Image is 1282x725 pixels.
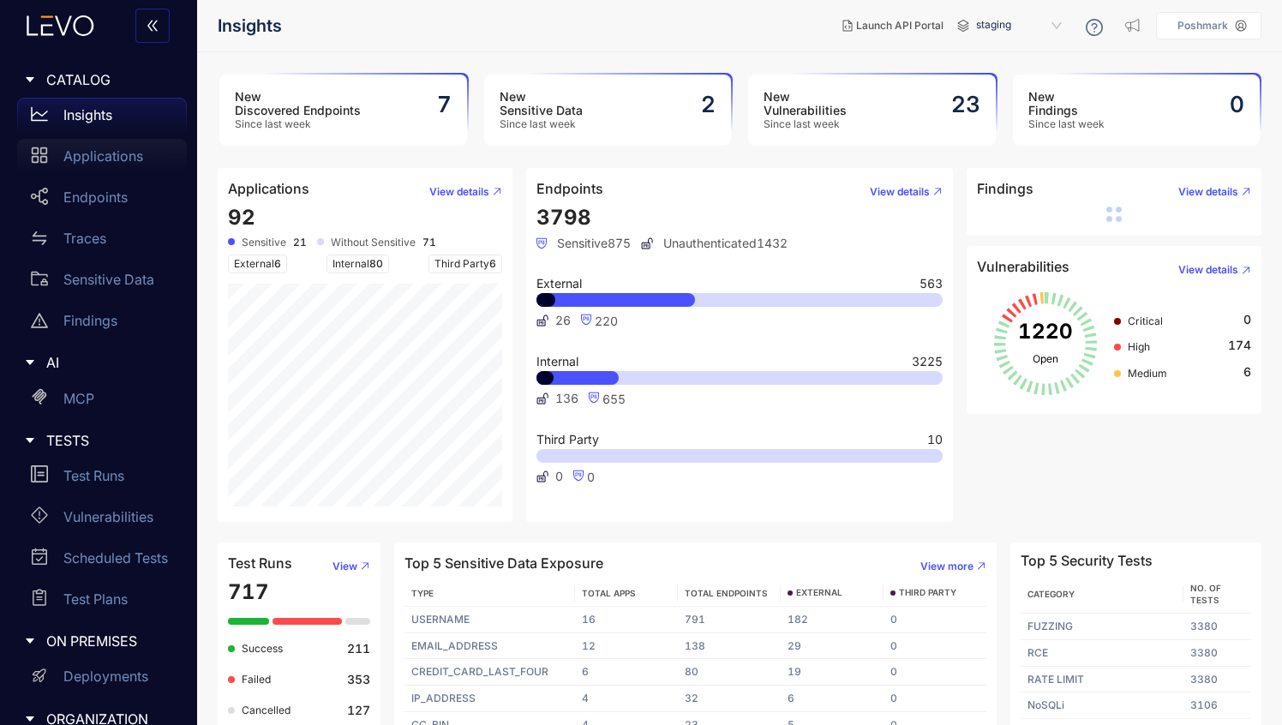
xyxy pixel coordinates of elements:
[781,633,884,660] td: 29
[575,607,678,633] td: 16
[536,237,631,250] span: Sensitive 875
[907,553,986,580] button: View more
[1028,118,1105,130] span: Since last week
[404,607,576,633] td: USERNAME
[1177,20,1228,32] p: Poshmark
[884,659,986,686] td: 0
[331,237,416,249] span: Without Sensitive
[319,553,370,580] button: View
[404,555,603,571] h4: Top 5 Sensitive Data Exposure
[416,178,502,206] button: View details
[242,642,283,655] span: Success
[10,422,187,458] div: TESTS
[63,391,94,406] p: MCP
[500,118,583,130] span: Since last week
[899,588,956,598] span: THIRD PARTY
[24,713,36,725] span: caret-right
[678,686,781,712] td: 32
[856,178,943,206] button: View details
[10,345,187,380] div: AI
[63,668,148,684] p: Deployments
[1178,186,1238,198] span: View details
[1165,178,1251,206] button: View details
[884,686,986,712] td: 0
[1021,640,1183,667] td: RCE
[582,588,636,598] span: TOTAL APPS
[63,272,154,287] p: Sensitive Data
[63,107,112,123] p: Insights
[976,12,1065,39] span: staging
[764,90,847,117] h3: New Vulnerabilities
[977,181,1033,196] h4: Findings
[63,468,124,483] p: Test Runs
[347,704,370,717] b: 127
[1128,340,1150,353] span: High
[1021,692,1183,719] td: NoSQLi
[870,186,930,198] span: View details
[63,550,168,566] p: Scheduled Tests
[1165,256,1251,284] button: View details
[796,588,842,598] span: EXTERNAL
[884,607,986,633] td: 0
[920,278,943,290] span: 563
[575,686,678,712] td: 4
[17,381,187,422] a: MCP
[31,230,48,247] span: swap
[242,704,291,716] span: Cancelled
[347,642,370,656] b: 211
[678,633,781,660] td: 138
[1178,264,1238,276] span: View details
[235,118,361,130] span: Since last week
[63,591,128,607] p: Test Plans
[24,434,36,446] span: caret-right
[1183,692,1251,719] td: 3106
[17,221,187,262] a: Traces
[1128,367,1167,380] span: Medium
[1021,667,1183,693] td: RATE LIMIT
[17,139,187,180] a: Applications
[404,659,576,686] td: CREDIT_CARD_LAST_FOUR
[536,181,603,196] h4: Endpoints
[951,92,980,117] h2: 23
[404,633,576,660] td: EMAIL_ADDRESS
[274,257,281,270] span: 6
[228,181,309,196] h4: Applications
[678,607,781,633] td: 791
[17,660,187,701] a: Deployments
[63,189,128,205] p: Endpoints
[1021,553,1153,568] h4: Top 5 Security Tests
[235,90,361,117] h3: New Discovered Endpoints
[536,356,578,368] span: Internal
[536,434,599,446] span: Third Party
[764,118,847,130] span: Since last week
[10,623,187,659] div: ON PREMISES
[326,255,389,273] span: Internal
[17,541,187,582] a: Scheduled Tests
[242,673,271,686] span: Failed
[411,588,434,598] span: TYPE
[1183,640,1251,667] td: 3380
[781,659,884,686] td: 19
[422,237,436,249] b: 71
[781,686,884,712] td: 6
[17,303,187,345] a: Findings
[228,255,287,273] span: External
[17,500,187,541] a: Vulnerabilities
[685,588,768,598] span: TOTAL ENDPOINTS
[135,9,170,43] button: double-left
[228,555,292,571] h4: Test Runs
[555,470,563,483] span: 0
[1183,667,1251,693] td: 3380
[46,633,173,649] span: ON PREMISES
[1243,313,1251,327] span: 0
[555,392,578,405] span: 136
[595,314,618,328] span: 220
[228,205,255,230] span: 92
[10,62,187,98] div: CATALOG
[63,231,106,246] p: Traces
[500,90,583,117] h3: New Sensitive Data
[1243,365,1251,379] span: 6
[927,434,943,446] span: 10
[24,74,36,86] span: caret-right
[641,237,788,250] span: Unauthenticated 1432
